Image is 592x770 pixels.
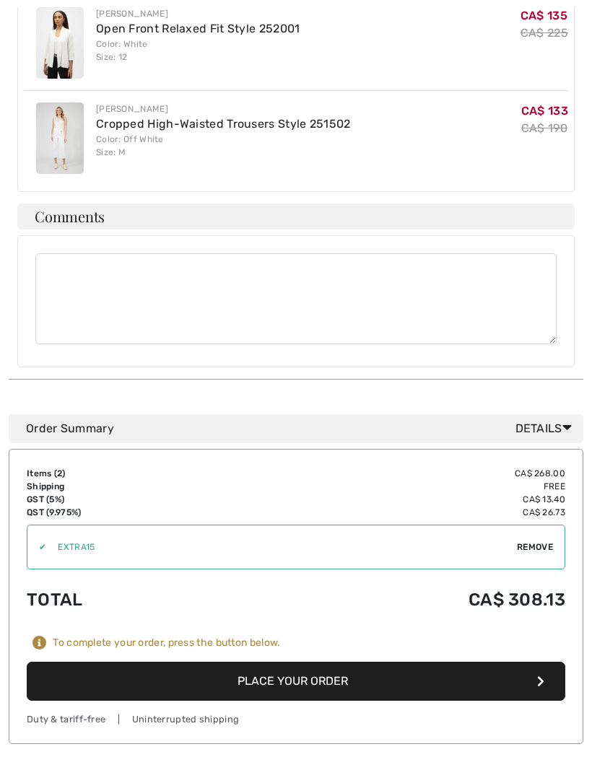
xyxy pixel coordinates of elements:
s: CA$ 190 [521,121,567,135]
img: Cropped High-Waisted Trousers Style 251502 [36,102,84,174]
h4: Comments [17,204,575,229]
span: CA$ 133 [521,104,568,118]
td: GST (5%) [27,493,224,506]
span: Remove [517,541,553,554]
td: CA$ 26.73 [224,506,565,519]
td: CA$ 268.00 [224,467,565,480]
button: Place Your Order [27,662,565,701]
img: Open Front Relaxed Fit Style 252001 [36,7,84,79]
td: Total [27,575,224,624]
s: CA$ 225 [521,26,568,40]
textarea: Comments [35,253,557,344]
div: To complete your order, press the button below. [53,636,280,649]
td: QST (9.975%) [27,506,224,519]
input: Promo code [46,525,517,569]
span: CA$ 135 [521,9,567,22]
td: CA$ 13.40 [224,493,565,506]
td: Free [224,480,565,493]
div: [PERSON_NAME] [96,7,300,20]
td: Items ( ) [27,467,224,480]
div: Order Summary [26,420,578,437]
span: Details [515,420,578,437]
a: Open Front Relaxed Fit Style 252001 [96,22,300,35]
td: Shipping [27,480,224,493]
span: 2 [57,468,62,478]
a: Cropped High-Waisted Trousers Style 251502 [96,117,351,131]
div: Color: White Size: 12 [96,38,300,64]
div: Color: Off White Size: M [96,133,351,159]
div: Duty & tariff-free | Uninterrupted shipping [27,712,565,726]
div: [PERSON_NAME] [96,102,351,115]
div: ✔ [27,541,46,554]
td: CA$ 308.13 [224,575,565,624]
